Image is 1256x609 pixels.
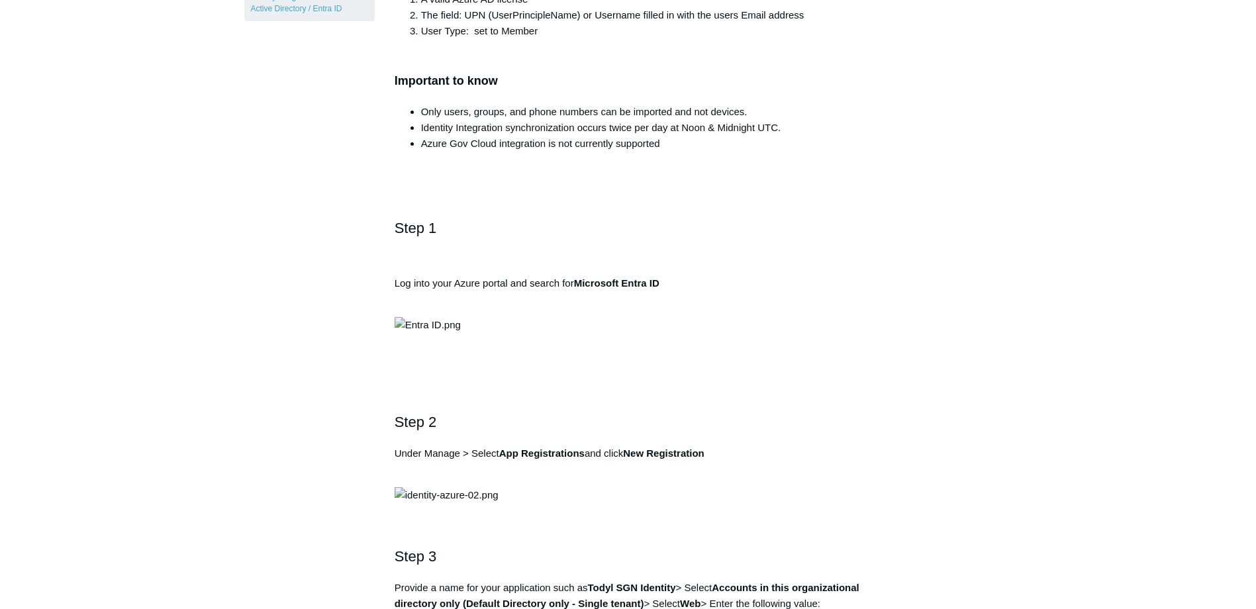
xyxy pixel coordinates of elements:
strong: App Registrations [499,447,585,459]
li: Only users, groups, and phone numbers can be imported and not devices. [421,104,862,120]
img: identity-azure-02.png [395,487,499,503]
li: Identity Integration synchronization occurs twice per day at Noon & Midnight UTC. [421,120,862,136]
p: Log into your Azure portal and search for [395,275,862,307]
strong: Todyl SGN Identity [588,582,676,593]
strong: New Registration [623,447,704,459]
p: Under Manage > Select and click [395,445,862,477]
strong: Microsoft Entra ID [574,277,659,289]
strong: Web [680,598,700,609]
li: The field: UPN (UserPrincipleName) or Username filled in with the users Email address [421,7,862,23]
img: Entra ID.png [395,317,461,333]
h2: Step 3 [395,545,862,568]
li: User Type: set to Member [421,23,862,39]
h2: Step 2 [395,410,862,434]
li: Azure Gov Cloud integration is not currently supported [421,136,862,152]
h2: Step 1 [395,216,862,263]
h3: Important to know [395,52,862,91]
